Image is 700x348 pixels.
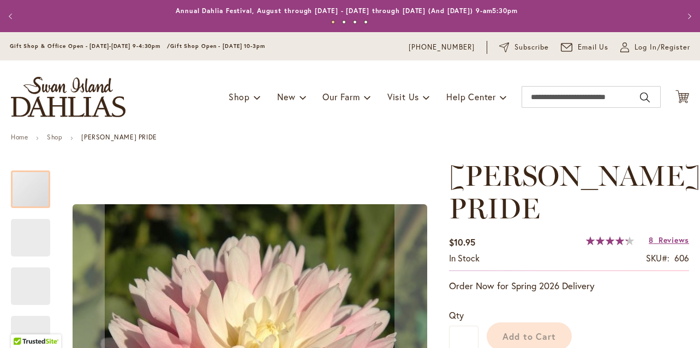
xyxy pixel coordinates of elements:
[586,236,634,245] div: 86%
[11,77,125,117] a: store logo
[1,5,23,27] button: Previous
[11,133,28,141] a: Home
[499,42,549,53] a: Subscribe
[342,20,346,24] button: 2 of 4
[170,42,265,50] span: Gift Shop Open - [DATE] 10-3pm
[387,91,419,102] span: Visit Us
[646,252,669,264] strong: SKU
[10,42,170,50] span: Gift Shop & Office Open - [DATE]-[DATE] 9-4:30pm /
[331,20,335,24] button: 1 of 4
[11,257,61,305] div: CHILSON'S PRIDE
[277,91,295,102] span: New
[635,42,690,53] span: Log In/Register
[561,42,609,53] a: Email Us
[449,309,464,321] span: Qty
[409,42,475,53] a: [PHONE_NUMBER]
[449,279,689,292] p: Order Now for Spring 2026 Delivery
[353,20,357,24] button: 3 of 4
[11,160,61,208] div: CHILSON'S PRIDE
[364,20,368,24] button: 4 of 4
[578,42,609,53] span: Email Us
[81,133,157,141] strong: [PERSON_NAME] PRIDE
[322,91,360,102] span: Our Farm
[649,235,689,245] a: 8 Reviews
[47,133,62,141] a: Shop
[11,208,61,257] div: CHILSON'S PRIDE
[176,7,518,15] a: Annual Dahlia Festival, August through [DATE] - [DATE] through [DATE] (And [DATE]) 9-am5:30pm
[659,235,689,245] span: Reviews
[620,42,690,53] a: Log In/Register
[446,91,496,102] span: Help Center
[674,252,689,265] div: 606
[649,235,654,245] span: 8
[514,42,549,53] span: Subscribe
[449,236,475,248] span: $10.95
[449,252,480,265] div: Availability
[449,252,480,264] span: In stock
[229,91,250,102] span: Shop
[678,5,699,27] button: Next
